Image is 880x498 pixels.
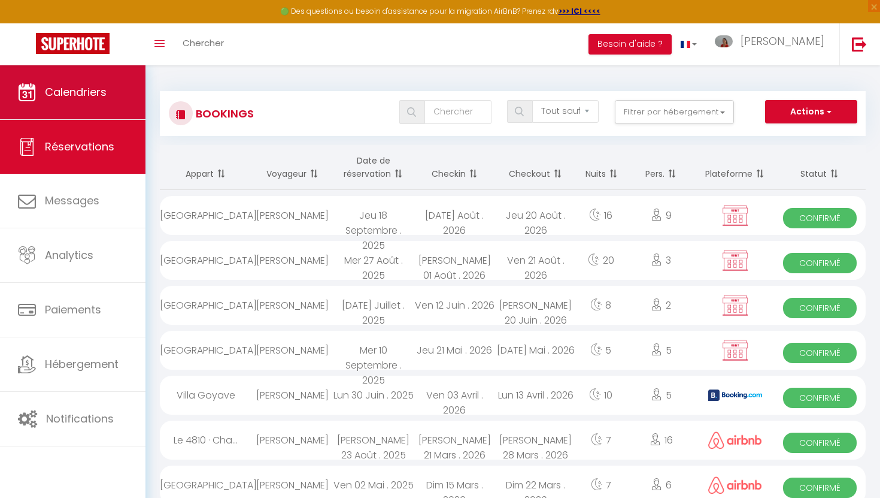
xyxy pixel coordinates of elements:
span: Hébergement [45,357,119,372]
h3: Bookings [193,100,254,127]
span: Réservations [45,139,114,154]
span: Notifications [46,411,114,426]
span: Calendriers [45,84,107,99]
th: Sort by guest [251,145,333,190]
button: Actions [765,100,857,124]
span: [PERSON_NAME] [741,34,824,49]
span: Chercher [183,37,224,49]
th: Sort by status [774,145,866,190]
th: Sort by rentals [160,145,251,190]
img: Super Booking [36,33,110,54]
input: Chercher [424,100,491,124]
button: Filtrer par hébergement [615,100,735,124]
a: >>> ICI <<<< [559,6,600,16]
span: Analytics [45,248,93,262]
button: Besoin d'aide ? [588,34,672,55]
th: Sort by nights [576,145,626,190]
th: Sort by checkin [414,145,495,190]
th: Sort by checkout [495,145,576,190]
th: Sort by booking date [333,145,414,190]
img: ... [715,35,733,47]
th: Sort by people [626,145,696,190]
a: Chercher [174,23,233,65]
th: Sort by channel [696,145,774,190]
img: logout [852,37,867,52]
a: ... [PERSON_NAME] [706,23,839,65]
span: Messages [45,193,99,208]
span: Paiements [45,302,101,317]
